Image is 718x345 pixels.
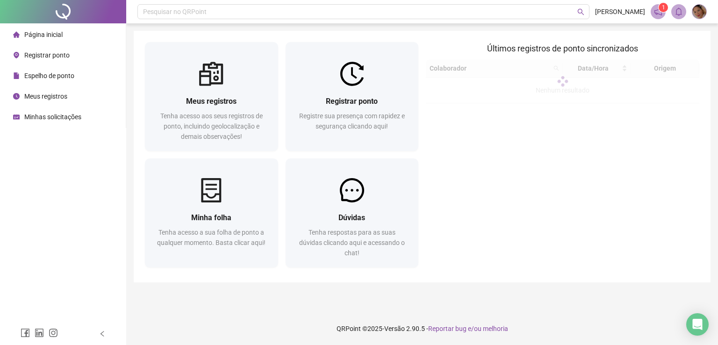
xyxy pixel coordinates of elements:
span: Minhas solicitações [24,113,81,121]
span: left [99,331,106,337]
sup: 1 [659,3,668,12]
span: Página inicial [24,31,63,38]
span: 1 [662,4,665,11]
span: notification [654,7,662,16]
div: Open Intercom Messenger [686,313,709,336]
span: clock-circle [13,93,20,100]
span: Espelho de ponto [24,72,74,79]
footer: QRPoint © 2025 - 2.90.5 - [126,312,718,345]
img: 90499 [692,5,706,19]
span: bell [675,7,683,16]
span: Registre sua presença com rapidez e segurança clicando aqui! [299,112,405,130]
span: Meus registros [24,93,67,100]
span: Últimos registros de ponto sincronizados [487,43,638,53]
span: Registrar ponto [24,51,70,59]
span: Tenha acesso aos seus registros de ponto, incluindo geolocalização e demais observações! [160,112,263,140]
span: Dúvidas [338,213,365,222]
a: DúvidasTenha respostas para as suas dúvidas clicando aqui e acessando o chat! [286,158,419,267]
a: Registrar pontoRegistre sua presença com rapidez e segurança clicando aqui! [286,42,419,151]
span: Registrar ponto [326,97,378,106]
span: linkedin [35,328,44,338]
span: environment [13,52,20,58]
span: instagram [49,328,58,338]
span: Meus registros [186,97,237,106]
span: Tenha acesso a sua folha de ponto a qualquer momento. Basta clicar aqui! [157,229,266,246]
span: Versão [384,325,405,332]
span: Reportar bug e/ou melhoria [428,325,508,332]
span: file [13,72,20,79]
span: schedule [13,114,20,120]
span: Tenha respostas para as suas dúvidas clicando aqui e acessando o chat! [299,229,405,257]
span: facebook [21,328,30,338]
span: Minha folha [191,213,231,222]
a: Minha folhaTenha acesso a sua folha de ponto a qualquer momento. Basta clicar aqui! [145,158,278,267]
span: [PERSON_NAME] [595,7,645,17]
span: home [13,31,20,38]
span: search [577,8,584,15]
a: Meus registrosTenha acesso aos seus registros de ponto, incluindo geolocalização e demais observa... [145,42,278,151]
